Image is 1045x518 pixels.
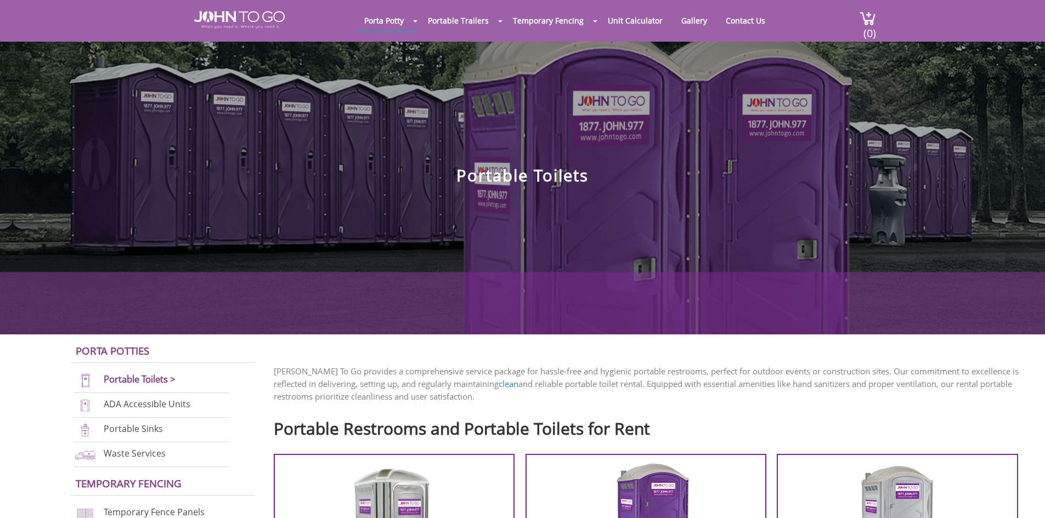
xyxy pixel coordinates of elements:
a: Temporary Fencing [505,10,592,31]
a: clean [499,378,518,389]
a: Porta Potty [356,10,412,31]
a: Portable Toilets > [104,373,176,385]
a: Unit Calculator [600,10,671,31]
a: Waste Services [104,447,166,459]
img: JOHN to go [194,11,285,29]
a: Portable Trailers [420,10,497,31]
a: Porta Potties [76,344,149,357]
img: cart a [860,11,876,26]
img: portable-sinks-new.png [74,423,97,437]
h2: Portable Restrooms and Portable Toilets for Rent [274,414,1029,437]
img: waste-services-new.png [74,447,97,462]
a: Portable Sinks [104,423,163,435]
a: ADA Accessible Units [104,398,190,410]
a: Gallery [673,10,715,31]
img: ADA-units-new.png [74,398,97,413]
span: (0) [863,17,876,41]
a: Temporary Fence Panels [104,506,205,518]
img: portable-toilets-new.png [74,373,97,388]
button: Live Chat [1001,474,1045,518]
a: Contact Us [718,10,773,31]
p: [PERSON_NAME] To Go provides a comprehensive service package for hassle-free and hygienic portabl... [274,365,1029,403]
a: Temporary Fencing [76,476,182,490]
